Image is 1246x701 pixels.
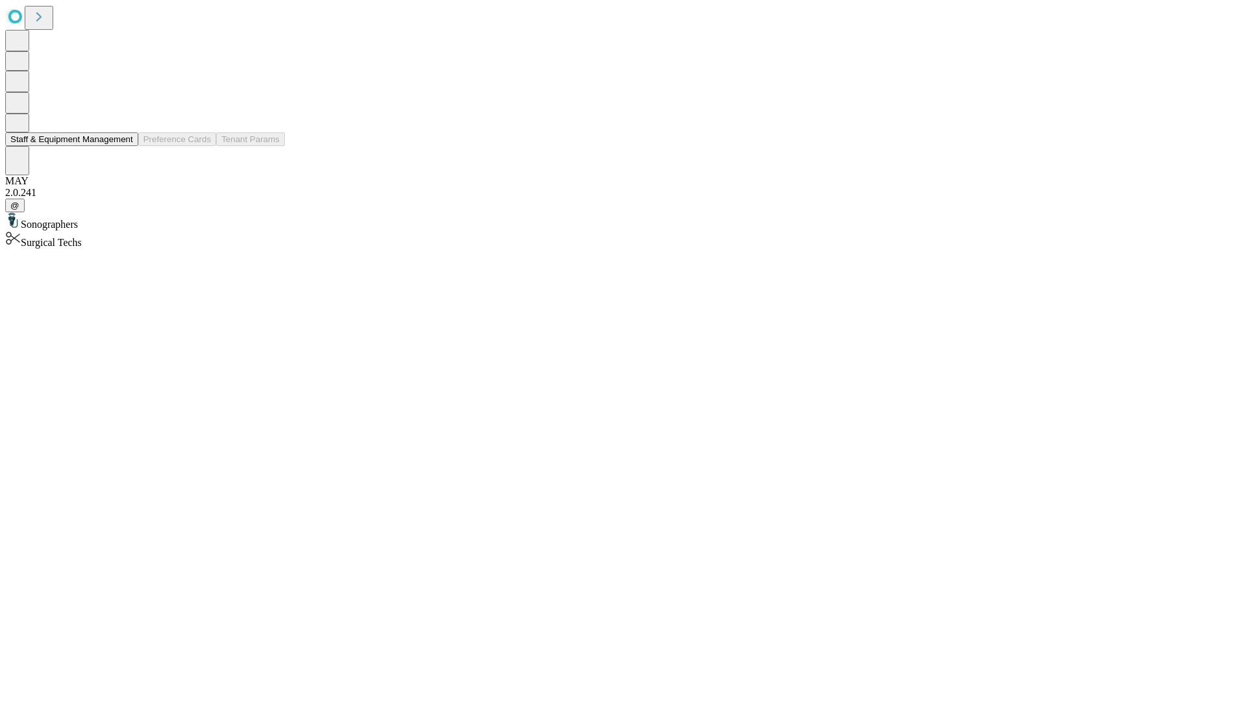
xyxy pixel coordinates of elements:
[10,201,19,210] span: @
[5,187,1241,199] div: 2.0.241
[5,212,1241,230] div: Sonographers
[5,175,1241,187] div: MAY
[216,132,285,146] button: Tenant Params
[5,132,138,146] button: Staff & Equipment Management
[5,199,25,212] button: @
[5,230,1241,249] div: Surgical Techs
[138,132,216,146] button: Preference Cards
